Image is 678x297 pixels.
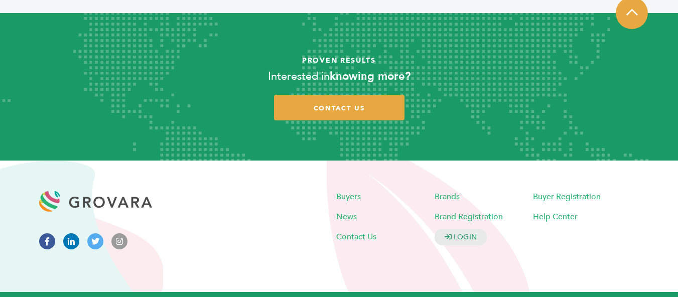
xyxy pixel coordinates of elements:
a: contact us [274,95,404,120]
span: contact us [314,104,365,113]
a: Brands [435,191,460,202]
a: LOGIN [435,229,487,245]
a: Contact Us [336,231,376,242]
a: Buyer Registration [533,191,601,202]
a: Help Center [533,211,578,222]
a: Brand Registration [435,211,503,222]
span: Interested in [268,69,330,84]
a: News [336,211,357,222]
a: Buyers [336,191,361,202]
